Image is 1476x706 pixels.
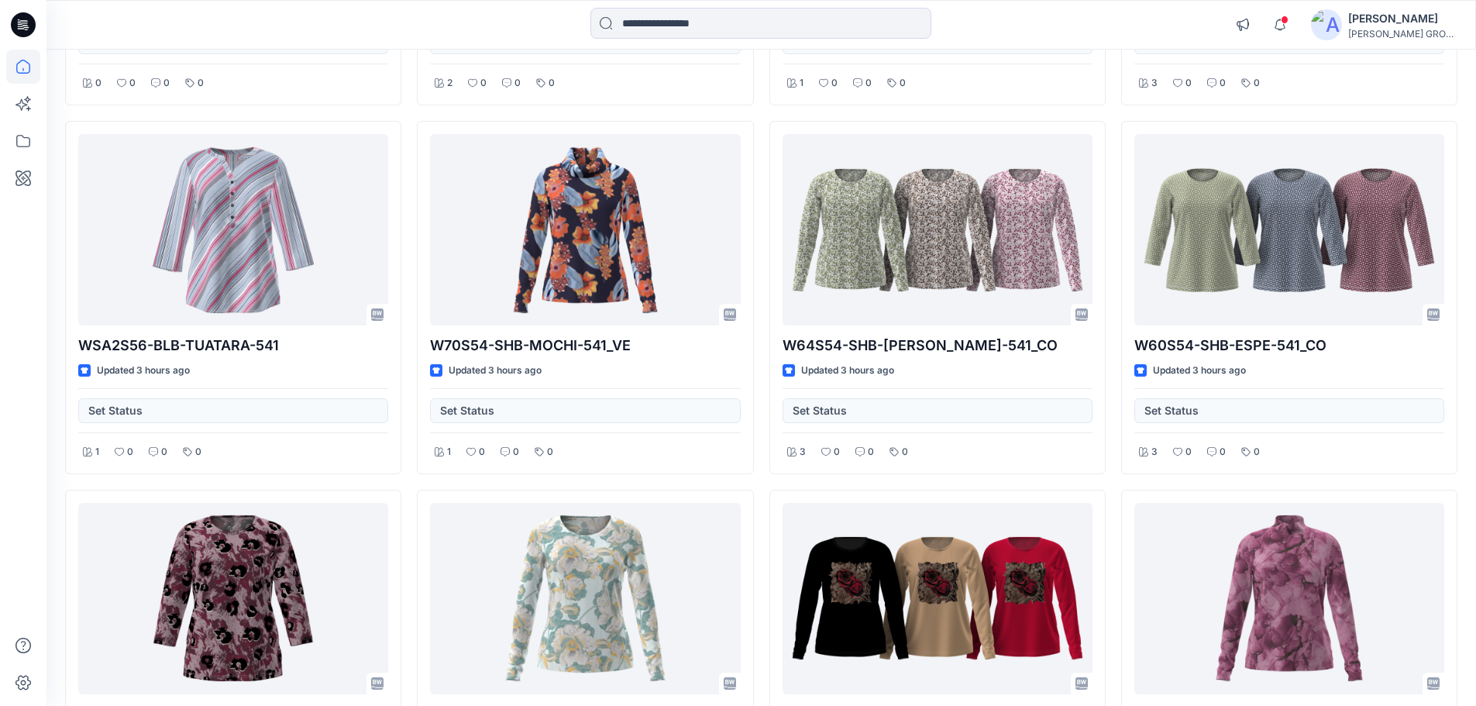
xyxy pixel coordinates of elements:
[163,75,170,91] p: 0
[78,134,388,325] a: WSA2S56-BLB-TUATARA-541
[801,363,894,379] p: Updated 3 hours ago
[95,75,101,91] p: 0
[1185,75,1192,91] p: 0
[1134,335,1444,356] p: W60S54-SHB-ESPE-541_CO
[831,75,838,91] p: 0
[783,335,1092,356] p: W64S54-SHB-[PERSON_NAME]-541_CO
[430,335,740,356] p: W70S54-SHB-MOCHI-541_VE
[447,75,452,91] p: 2
[480,75,487,91] p: 0
[514,75,521,91] p: 0
[1254,75,1260,91] p: 0
[549,75,555,91] p: 0
[865,75,872,91] p: 0
[1153,363,1246,379] p: Updated 3 hours ago
[95,444,99,460] p: 1
[78,503,388,694] a: W34S54-SHB-LARDY-541_CO
[900,75,906,91] p: 0
[127,444,133,460] p: 0
[1311,9,1342,40] img: avatar
[195,444,201,460] p: 0
[547,444,553,460] p: 0
[129,75,136,91] p: 0
[449,363,542,379] p: Updated 3 hours ago
[800,75,803,91] p: 1
[783,503,1092,694] a: WSA3S54-SHB-CRISTINP-541_CO
[902,444,908,460] p: 0
[1151,444,1158,460] p: 3
[513,444,519,460] p: 0
[834,444,840,460] p: 0
[78,335,388,356] p: WSA2S56-BLB-TUATARA-541
[1348,9,1457,28] div: [PERSON_NAME]
[161,444,167,460] p: 0
[1134,134,1444,325] a: W60S54-SHB-ESPE-541_CO
[430,134,740,325] a: W70S54-SHB-MOCHI-541_VE
[868,444,874,460] p: 0
[1220,444,1226,460] p: 0
[97,363,190,379] p: Updated 3 hours ago
[198,75,204,91] p: 0
[447,444,451,460] p: 1
[1254,444,1260,460] p: 0
[1220,75,1226,91] p: 0
[430,503,740,694] a: W34S54-SHB-PARFAIT-541_VE
[800,444,806,460] p: 3
[1348,28,1457,40] div: [PERSON_NAME] GROUP
[479,444,485,460] p: 0
[1134,503,1444,694] a: W96S54-SHB-JULIEN-541_VE
[783,134,1092,325] a: W64S54-SHB-CORDES-541_CO
[1185,444,1192,460] p: 0
[1151,75,1158,91] p: 3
